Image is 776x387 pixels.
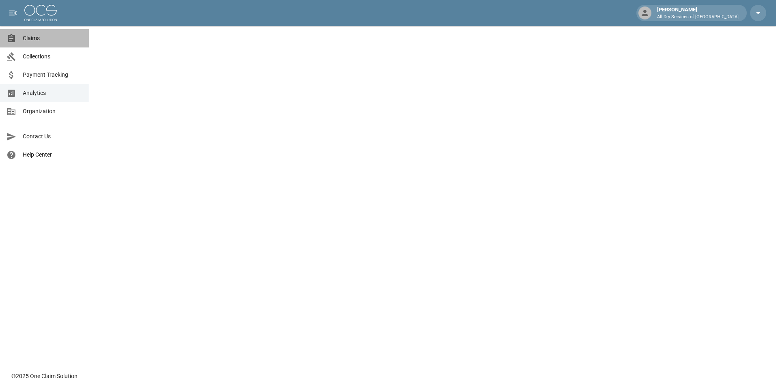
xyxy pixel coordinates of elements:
[23,52,82,61] span: Collections
[23,132,82,141] span: Contact Us
[5,5,21,21] button: open drawer
[24,5,57,21] img: ocs-logo-white-transparent.png
[23,71,82,79] span: Payment Tracking
[657,14,739,21] p: All Dry Services of [GEOGRAPHIC_DATA]
[654,6,742,20] div: [PERSON_NAME]
[23,150,82,159] span: Help Center
[89,26,776,385] iframe: Embedded Dashboard
[23,34,82,43] span: Claims
[23,107,82,116] span: Organization
[23,89,82,97] span: Analytics
[11,372,78,380] div: © 2025 One Claim Solution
